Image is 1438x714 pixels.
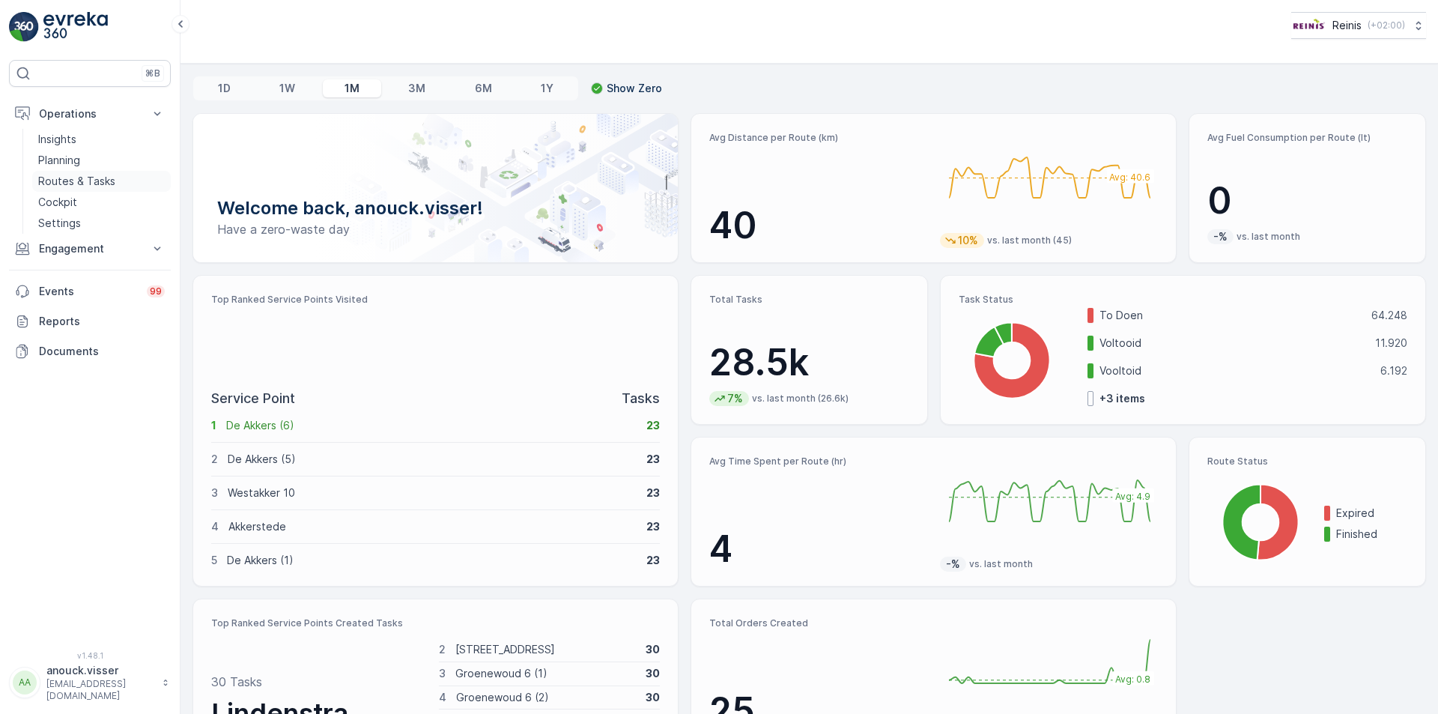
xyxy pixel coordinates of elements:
p: [EMAIL_ADDRESS][DOMAIN_NAME] [46,678,154,702]
p: Documents [39,344,165,359]
p: De Akkers (6) [226,418,637,433]
p: 30 [646,642,660,657]
button: Reinis(+02:00) [1291,12,1426,39]
p: Show Zero [607,81,662,96]
p: To Doen [1099,308,1362,323]
p: Tasks [622,388,660,409]
p: 1Y [541,81,553,96]
p: -% [1212,229,1229,244]
a: Planning [32,150,171,171]
p: 99 [150,285,162,297]
p: 2 [439,642,446,657]
p: anouck.visser [46,663,154,678]
p: 6M [475,81,492,96]
p: Avg Time Spent per Route (hr) [709,456,928,468]
p: vs. last month (45) [987,235,1072,246]
p: 7% [726,391,744,406]
p: 1D [218,81,231,96]
p: Have a zero-waste day [217,220,654,238]
p: Top Ranked Service Points Created Tasks [211,617,660,629]
p: 1 [211,418,216,433]
p: Avg Distance per Route (km) [709,132,928,144]
p: [STREET_ADDRESS] [455,642,637,657]
img: logo_light-DOdMpM7g.png [43,12,108,42]
p: ⌘B [145,67,160,79]
p: 11.920 [1375,336,1407,351]
p: 4 [211,519,219,534]
button: AAanouck.visser[EMAIL_ADDRESS][DOMAIN_NAME] [9,663,171,702]
p: 23 [646,418,660,433]
p: 4 [439,690,446,705]
p: Expired [1336,506,1407,521]
p: 1M [345,81,359,96]
button: Operations [9,99,171,129]
p: De Akkers (1) [227,553,637,568]
p: Route Status [1207,456,1407,468]
span: v 1.48.1 [9,651,171,660]
p: Finished [1336,527,1407,542]
p: 4 [709,527,928,572]
p: 3 [439,666,446,681]
p: 3 [211,485,218,500]
p: Akkerstede [228,519,637,534]
p: 40 [709,203,928,248]
p: 30 [646,666,660,681]
p: Welcome back, anouck.visser! [217,196,654,220]
p: Vooltoid [1099,363,1371,378]
p: Operations [39,106,141,121]
p: Reinis [1332,18,1362,33]
p: Reports [39,314,165,329]
p: Total Orders Created [709,617,928,629]
p: 23 [646,553,660,568]
p: Service Point [211,388,295,409]
p: ( +02:00 ) [1368,19,1405,31]
button: Engagement [9,234,171,264]
p: Settings [38,216,81,231]
p: 1W [279,81,295,96]
p: vs. last month [969,558,1033,570]
p: Groenewoud 6 (2) [456,690,637,705]
p: 3M [408,81,425,96]
p: 5 [211,553,217,568]
p: 28.5k [709,340,909,385]
p: vs. last month (26.6k) [752,393,849,405]
p: De Akkers (5) [228,452,637,467]
a: Insights [32,129,171,150]
p: 30 Tasks [211,673,262,691]
p: vs. last month [1237,231,1300,243]
p: Top Ranked Service Points Visited [211,294,660,306]
p: 23 [646,519,660,534]
p: Westakker 10 [228,485,637,500]
p: -% [944,557,962,572]
p: Insights [38,132,76,147]
p: 0 [1207,178,1407,223]
p: 64.248 [1371,308,1407,323]
p: Task Status [959,294,1407,306]
a: Routes & Tasks [32,171,171,192]
p: Routes & Tasks [38,174,115,189]
a: Settings [32,213,171,234]
a: Reports [9,306,171,336]
p: 23 [646,452,660,467]
p: Total Tasks [709,294,909,306]
p: 6.192 [1380,363,1407,378]
p: 10% [956,233,980,248]
p: Voltooid [1099,336,1365,351]
p: 2 [211,452,218,467]
p: Planning [38,153,80,168]
p: Avg Fuel Consumption per Route (lt) [1207,132,1407,144]
a: Events99 [9,276,171,306]
img: Reinis-Logo-Vrijstaand_Tekengebied-1-copy2_aBO4n7j.png [1291,17,1326,34]
p: Cockpit [38,195,77,210]
div: AA [13,671,37,695]
a: Cockpit [32,192,171,213]
p: Events [39,284,138,299]
p: Engagement [39,241,141,256]
p: 23 [646,485,660,500]
img: logo [9,12,39,42]
p: + 3 items [1099,391,1145,406]
p: Groenewoud 6 (1) [455,666,637,681]
a: Documents [9,336,171,366]
p: 30 [646,690,660,705]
